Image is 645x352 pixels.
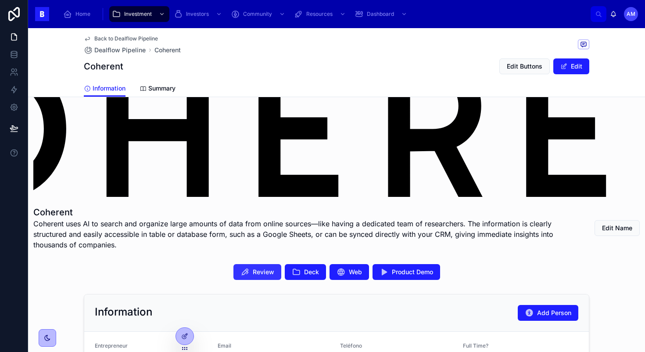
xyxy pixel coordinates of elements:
[33,218,574,250] span: Coherent uses AI to search and organize large amounts of data from online sources—like having a d...
[84,60,123,73] h1: Coherent
[154,46,181,54] a: Coherent
[518,305,578,321] button: Add Person
[243,11,272,18] span: Community
[95,305,152,319] h2: Information
[392,268,433,276] span: Product Demo
[33,206,574,218] h1: Coherent
[84,46,146,54] a: Dealflow Pipeline
[233,264,281,280] button: Review
[218,342,231,349] span: Email
[499,58,550,74] button: Edit Buttons
[291,6,350,22] a: Resources
[228,6,290,22] a: Community
[463,342,488,349] span: Full Time?
[186,11,209,18] span: Investors
[95,342,128,349] span: Entrepreneur
[507,62,542,71] span: Edit Buttons
[253,268,274,276] span: Review
[124,11,152,18] span: Investment
[75,11,90,18] span: Home
[93,84,125,93] span: Information
[602,224,632,232] span: Edit Name
[306,11,333,18] span: Resources
[537,308,571,317] span: Add Person
[94,35,158,42] span: Back to Dealflow Pipeline
[84,35,158,42] a: Back to Dealflow Pipeline
[84,80,125,97] a: Information
[373,264,440,280] button: Product Demo
[352,6,412,22] a: Dashboard
[349,268,362,276] span: Web
[553,58,589,74] button: Edit
[330,264,369,280] button: Web
[94,46,146,54] span: Dealflow Pipeline
[627,11,635,18] span: AM
[367,11,394,18] span: Dashboard
[148,84,176,93] span: Summary
[304,268,319,276] span: Deck
[340,342,362,349] span: Teléfono
[285,264,326,280] button: Deck
[595,220,640,236] button: Edit Name
[140,80,176,98] a: Summary
[61,6,97,22] a: Home
[56,4,591,24] div: scrollable content
[171,6,226,22] a: Investors
[35,7,49,21] img: App logo
[109,6,169,22] a: Investment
